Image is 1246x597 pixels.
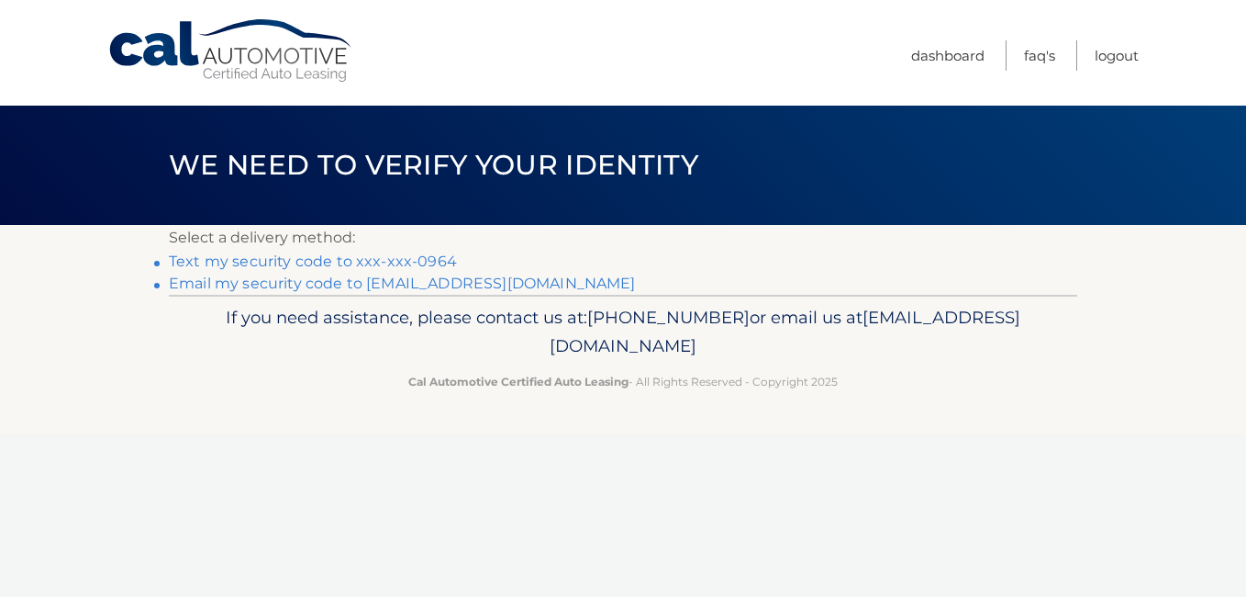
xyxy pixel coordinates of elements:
p: If you need assistance, please contact us at: or email us at [181,303,1065,362]
a: Logout [1095,40,1139,71]
a: Dashboard [911,40,985,71]
span: We need to verify your identity [169,148,698,182]
strong: Cal Automotive Certified Auto Leasing [408,375,629,389]
a: Text my security code to xxx-xxx-0964 [169,253,457,270]
a: Email my security code to [EMAIL_ADDRESS][DOMAIN_NAME] [169,275,636,292]
a: FAQ's [1024,40,1055,71]
p: - All Rights Reserved - Copyright 2025 [181,372,1065,391]
p: Select a delivery method: [169,225,1077,251]
span: [PHONE_NUMBER] [587,307,750,328]
a: Cal Automotive [107,18,355,84]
